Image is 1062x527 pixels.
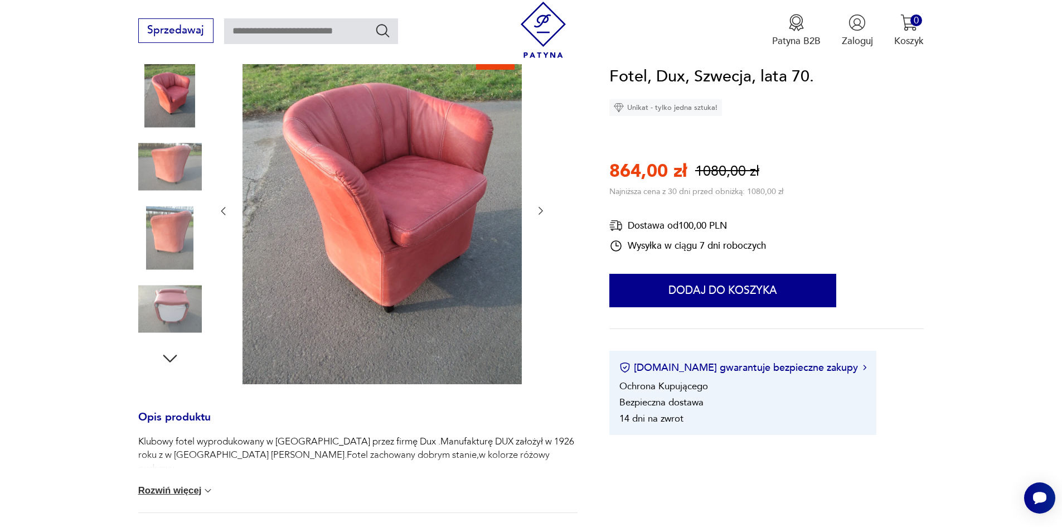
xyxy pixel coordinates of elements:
[894,35,924,47] p: Koszyk
[138,206,202,270] img: Zdjęcie produktu Fotel, Dux, Szwecja, lata 70.
[609,239,766,253] div: Wysyłka w ciągu 7 dni roboczych
[515,2,571,58] img: Patyna - sklep z meblami i dekoracjami vintage
[619,412,683,425] li: 14 dni na zwrot
[1024,482,1055,514] iframe: Smartsupp widget button
[848,14,866,31] img: Ikonka użytkownika
[842,35,873,47] p: Zaloguj
[614,103,624,113] img: Ikona diamentu
[202,485,214,496] img: chevron down
[609,100,722,117] div: Unikat - tylko jedna sztuka!
[842,14,873,47] button: Zaloguj
[138,435,578,475] p: Klubowy fotel wyprodukowany w [GEOGRAPHIC_DATA] przez firmę Dux .Manufakturę DUX założył w 1926 r...
[138,27,214,36] a: Sprzedawaj
[772,14,821,47] a: Ikona medaluPatyna B2B
[243,36,522,384] img: Zdjęcie produktu Fotel, Dux, Szwecja, lata 70.
[138,64,202,128] img: Zdjęcie produktu Fotel, Dux, Szwecja, lata 70.
[900,14,918,31] img: Ikona koszyka
[138,18,214,43] button: Sprzedawaj
[138,135,202,199] img: Zdjęcie produktu Fotel, Dux, Szwecja, lata 70.
[863,365,866,371] img: Ikona strzałki w prawo
[609,219,766,233] div: Dostawa od 100,00 PLN
[619,380,708,393] li: Ochrona Kupującego
[375,22,391,38] button: Szukaj
[695,162,759,181] p: 1080,00 zł
[894,14,924,47] button: 0Koszyk
[138,485,214,496] button: Rozwiń więcej
[788,14,805,31] img: Ikona medalu
[138,277,202,341] img: Zdjęcie produktu Fotel, Dux, Szwecja, lata 70.
[772,35,821,47] p: Patyna B2B
[138,413,578,436] h3: Opis produktu
[619,362,631,374] img: Ikona certyfikatu
[609,159,687,183] p: 864,00 zł
[619,361,866,375] button: [DOMAIN_NAME] gwarantuje bezpieczne zakupy
[619,396,704,409] li: Bezpieczna dostawa
[609,274,836,307] button: Dodaj do koszyka
[772,14,821,47] button: Patyna B2B
[910,14,922,26] div: 0
[609,187,783,197] p: Najniższa cena z 30 dni przed obniżką: 1080,00 zł
[609,219,623,233] img: Ikona dostawy
[609,64,814,90] h1: Fotel, Dux, Szwecja, lata 70.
